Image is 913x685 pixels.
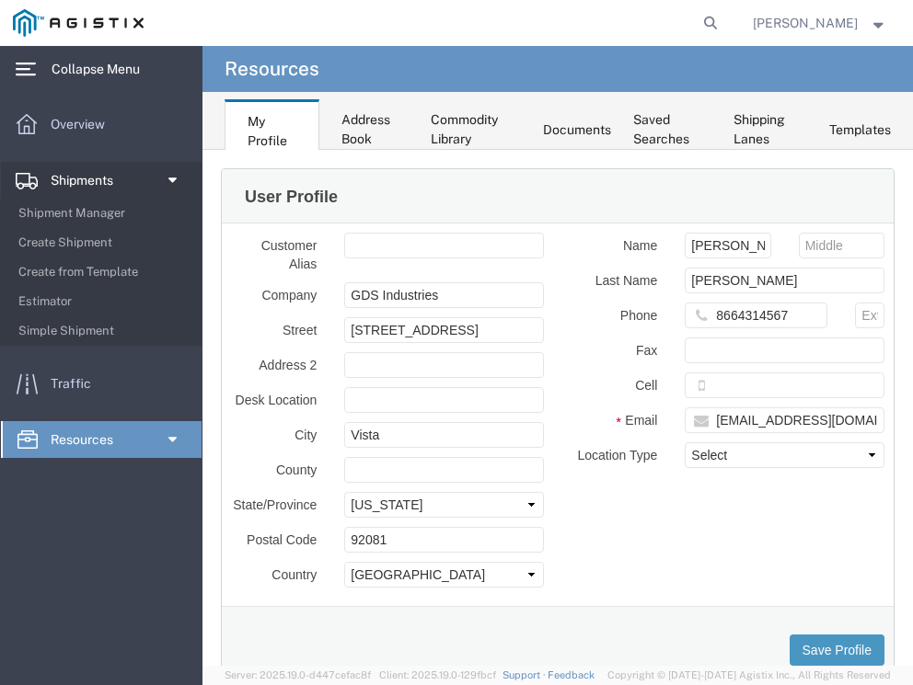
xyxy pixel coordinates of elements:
[1,421,202,458] a: Resources
[51,421,126,458] span: Resources
[431,110,521,149] div: Commodity Library
[653,153,682,178] input: Ext.
[829,120,891,140] div: Templates
[355,257,468,280] label: Email
[1,106,202,143] a: Overview
[587,485,682,516] button: Save Profile
[225,669,371,680] span: Server: 2025.19.0-d447cefac8f
[503,669,549,680] a: Support
[18,283,189,320] span: Estimator
[1,365,202,402] a: Traffic
[379,669,496,680] span: Client: 2025.19.0-129fbcf
[18,313,189,349] span: Simple Shipment
[18,224,189,261] span: Create Shipment
[633,110,711,149] div: Saved Searches
[607,668,891,683] span: Copyright © [DATE]-[DATE] Agistix Inc., All Rights Reserved
[752,12,888,34] button: [PERSON_NAME]
[355,153,468,175] label: Phone
[18,195,189,232] span: Shipment Manager
[355,223,468,245] label: Cell
[543,120,611,140] div: Documents
[548,669,595,680] a: Feedback
[51,162,126,199] span: Shipments
[225,46,319,92] h4: Resources
[753,13,858,33] span: Krista Meyers
[734,110,807,149] div: Shipping Lanes
[202,150,913,666] iframe: FS Legacy Container
[225,99,319,161] div: My Profile
[1,162,202,199] a: Shipments
[51,365,104,402] span: Traffic
[52,51,153,87] span: Collapse Menu
[355,292,468,314] label: Location Type
[355,188,468,210] label: Fax
[341,110,409,149] div: Address Book
[18,254,189,291] span: Create from Template
[51,106,118,143] span: Overview
[13,9,144,37] img: logo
